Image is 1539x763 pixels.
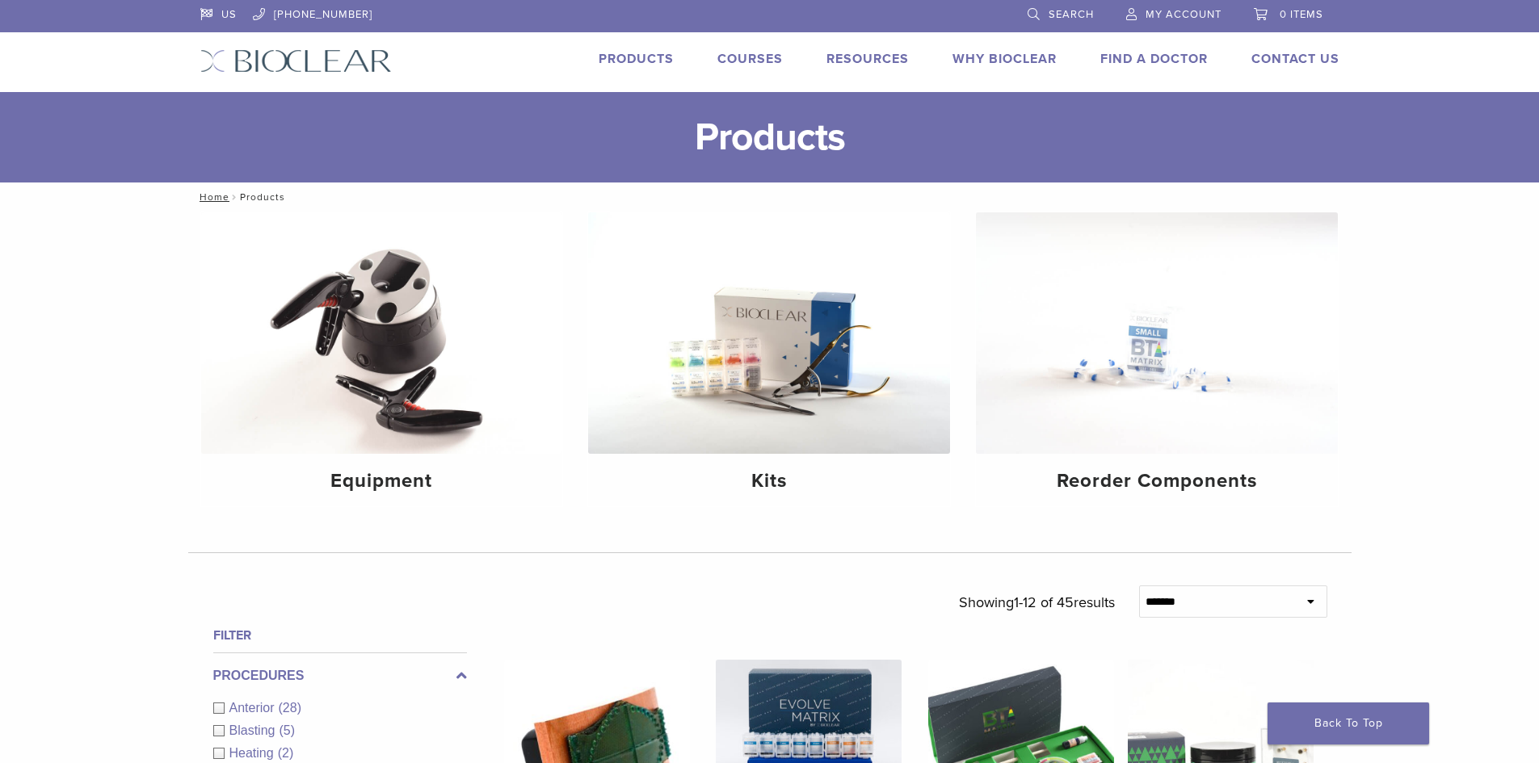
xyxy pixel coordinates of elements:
[1251,51,1339,67] a: Contact Us
[1268,702,1429,744] a: Back To Top
[1049,8,1094,21] span: Search
[826,51,909,67] a: Resources
[976,212,1338,454] img: Reorder Components
[279,701,301,715] span: (28)
[278,746,294,760] span: (2)
[229,723,280,737] span: Blasting
[959,585,1115,619] p: Showing results
[213,626,467,645] h4: Filter
[279,723,295,737] span: (5)
[201,212,563,506] a: Equipment
[1014,593,1074,611] span: 1-12 of 45
[588,212,950,506] a: Kits
[213,666,467,685] label: Procedures
[588,212,950,454] img: Kits
[214,467,550,496] h4: Equipment
[200,49,392,73] img: Bioclear
[229,746,278,760] span: Heating
[976,212,1338,506] a: Reorder Components
[229,193,240,201] span: /
[188,182,1352,212] nav: Products
[989,467,1325,496] h4: Reorder Components
[1146,8,1222,21] span: My Account
[717,51,783,67] a: Courses
[201,212,563,454] img: Equipment
[1100,51,1208,67] a: Find A Doctor
[195,191,229,203] a: Home
[599,51,674,67] a: Products
[229,701,279,715] span: Anterior
[952,51,1057,67] a: Why Bioclear
[1280,8,1323,21] span: 0 items
[601,467,937,496] h4: Kits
